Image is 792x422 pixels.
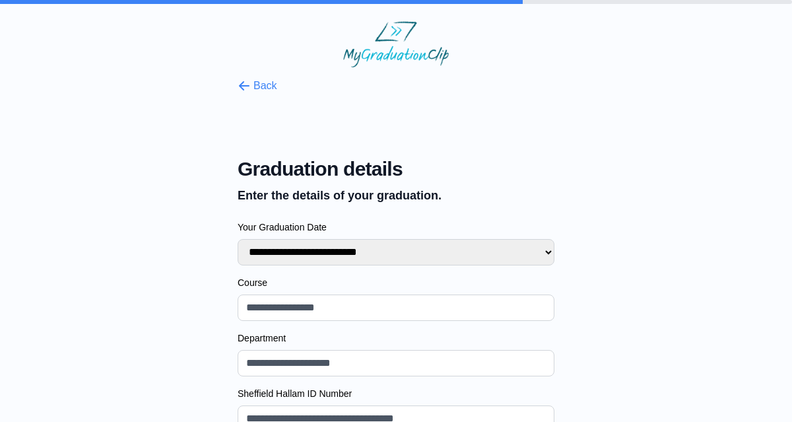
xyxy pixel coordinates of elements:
label: Your Graduation Date [238,221,554,234]
label: Department [238,332,554,345]
button: Back [238,78,277,94]
span: Graduation details [238,157,554,181]
img: MyGraduationClip [343,21,449,67]
p: Enter the details of your graduation. [238,186,554,205]
label: Course [238,276,554,289]
label: Sheffield Hallam ID Number [238,387,554,400]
